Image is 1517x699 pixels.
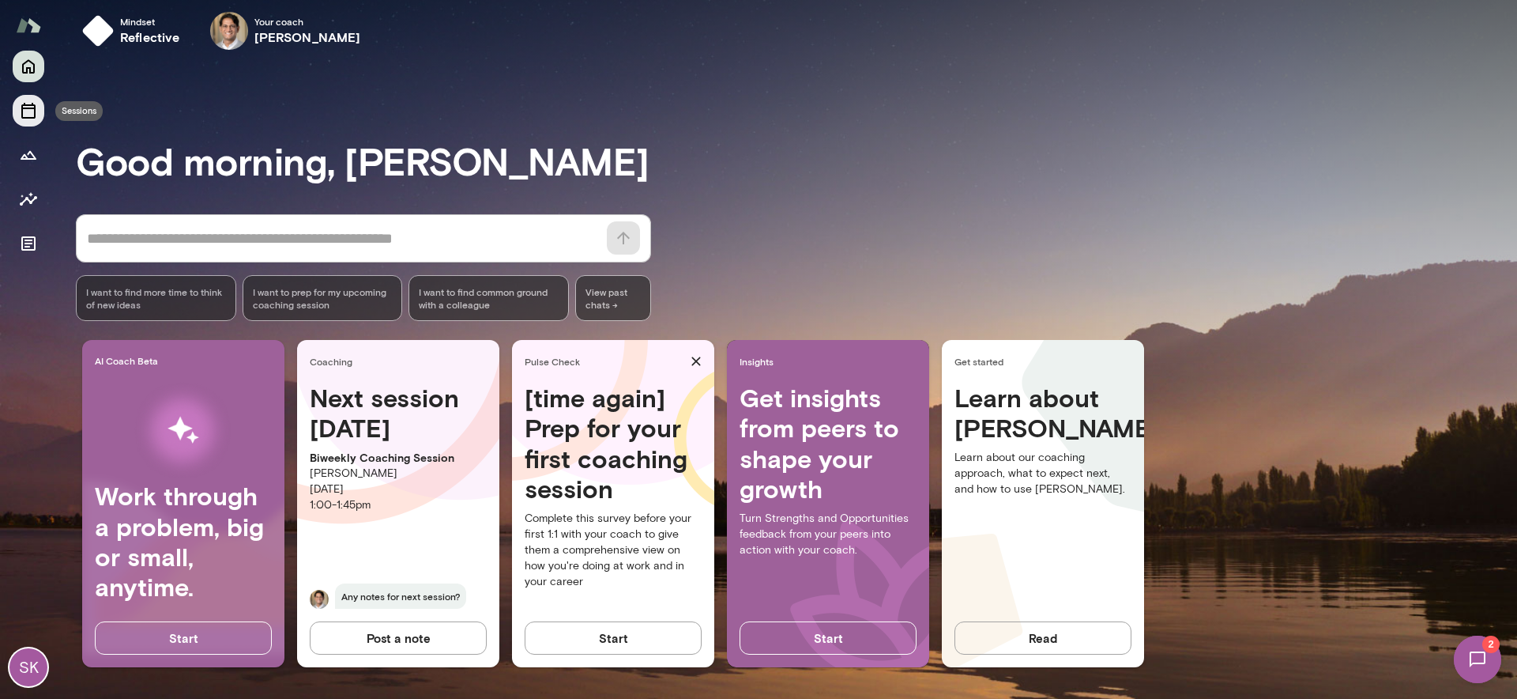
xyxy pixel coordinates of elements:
[76,6,193,56] button: Mindsetreflective
[740,383,917,504] h4: Get insights from peers to shape your growth
[16,10,41,40] img: Mento
[310,355,493,368] span: Coaching
[525,511,702,590] p: Complete this survey before your first 1:1 with your coach to give them a comprehensive view on h...
[13,228,44,259] button: Documents
[199,6,372,56] div: Vijay RajendranYour coach[PERSON_NAME]
[82,15,114,47] img: mindset
[310,450,487,466] p: Biweekly Coaching Session
[243,275,403,321] div: I want to prep for my upcoming coaching session
[9,648,47,686] div: SK
[13,139,44,171] button: Growth Plan
[55,101,103,121] div: Sessions
[210,12,248,50] img: Vijay Rajendran
[13,183,44,215] button: Insights
[310,497,487,513] p: 1:00 - 1:45pm
[254,28,361,47] h6: [PERSON_NAME]
[254,15,361,28] span: Your coach
[954,450,1131,497] p: Learn about our coaching approach, what to expect next, and how to use [PERSON_NAME].
[740,355,923,368] span: Insights
[310,383,487,444] h4: Next session [DATE]
[525,355,684,368] span: Pulse Check
[95,481,272,603] h4: Work through a problem, big or small, anytime.
[120,28,180,47] h6: reflective
[113,380,254,481] img: AI Workflows
[310,590,329,609] img: Vijay
[13,95,44,127] button: Sessions
[740,511,917,558] p: Turn Strengths and Opportunities feedback from your peers into action with your coach.
[408,275,569,321] div: I want to find common ground with a colleague
[310,466,487,482] p: [PERSON_NAME]
[954,383,1131,444] h4: Learn about [PERSON_NAME]
[419,285,559,311] span: I want to find common ground with a colleague
[95,622,272,655] button: Start
[954,355,1138,368] span: Get started
[13,51,44,82] button: Home
[954,622,1131,655] button: Read
[76,138,1517,183] h3: Good morning, [PERSON_NAME]
[525,622,702,655] button: Start
[740,622,917,655] button: Start
[120,15,180,28] span: Mindset
[525,383,702,504] h4: [time again] Prep for your first coaching session
[76,275,236,321] div: I want to find more time to think of new ideas
[86,285,226,311] span: I want to find more time to think of new ideas
[95,354,278,367] span: AI Coach Beta
[335,584,466,609] span: Any notes for next session?
[310,622,487,655] button: Post a note
[310,482,487,497] p: [DATE]
[575,275,651,321] span: View past chats ->
[253,285,393,311] span: I want to prep for my upcoming coaching session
